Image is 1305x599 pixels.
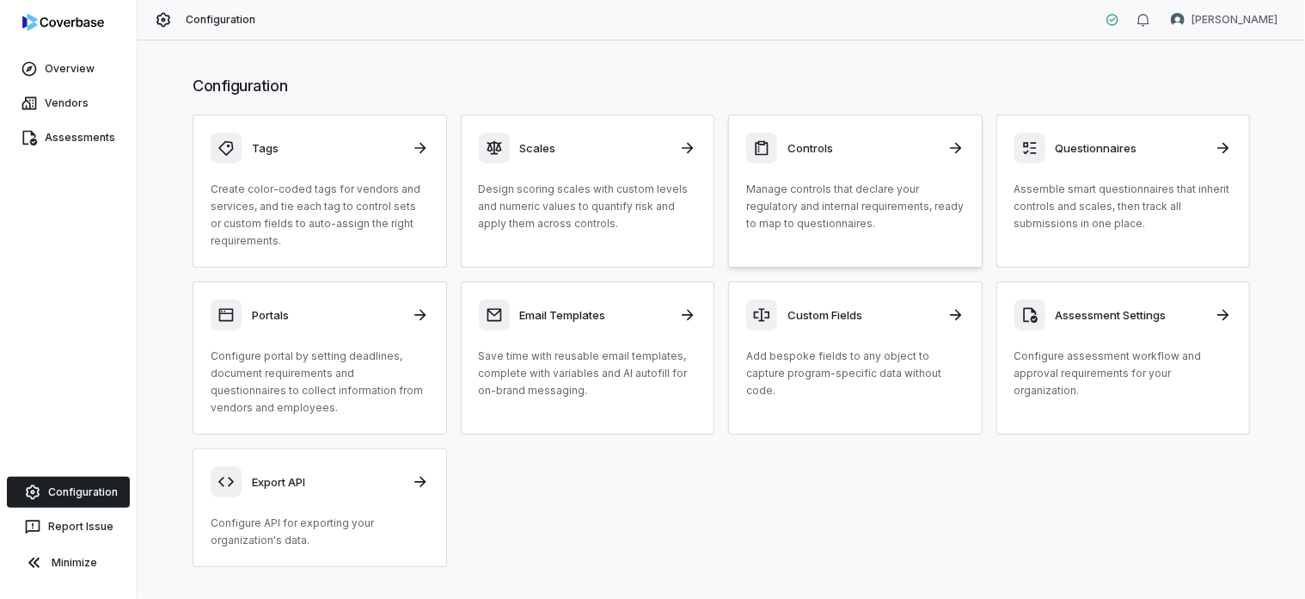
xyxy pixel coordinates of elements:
[746,348,965,399] p: Add bespoke fields to any object to capture program-specific data without code.
[1056,140,1205,156] h3: Questionnaires
[1171,13,1185,27] img: Curtis Nohl avatar
[479,348,697,399] p: Save time with reusable email templates, complete with variables and AI autofill for on-brand mes...
[1014,348,1233,399] p: Configure assessment workflow and approval requirements for your organization.
[186,13,256,27] span: Configuration
[3,122,133,153] a: Assessments
[252,474,401,490] h3: Export API
[996,114,1251,268] a: QuestionnairesAssemble smart questionnaires that inherit controls and scales, then track all subm...
[728,114,983,268] a: ControlsManage controls that declare your regulatory and internal requirements, ready to map to q...
[22,14,104,31] img: logo-D7KZi-bG.svg
[3,88,133,119] a: Vendors
[211,515,429,549] p: Configure API for exporting your organization's data.
[211,348,429,417] p: Configure portal by setting deadlines, document requirements and questionnaires to collect inform...
[3,53,133,84] a: Overview
[7,511,130,542] button: Report Issue
[45,96,89,110] span: Vendors
[193,281,447,435] a: PortalsConfigure portal by setting deadlines, document requirements and questionnaires to collect...
[746,181,965,232] p: Manage controls that declare your regulatory and internal requirements, ready to map to questionn...
[479,181,697,232] p: Design scoring scales with custom levels and numeric values to quantify risk and apply them acros...
[45,62,95,76] span: Overview
[996,281,1251,435] a: Assessment SettingsConfigure assessment workflow and approval requirements for your organization.
[520,140,670,156] h3: Scales
[252,140,401,156] h3: Tags
[787,140,937,156] h3: Controls
[193,114,447,268] a: TagsCreate color-coded tags for vendors and services, and tie each tag to control sets or custom ...
[1056,307,1205,323] h3: Assessment Settings
[1014,181,1233,232] p: Assemble smart questionnaires that inherit controls and scales, then track all submissions in one...
[52,556,97,570] span: Minimize
[461,114,715,268] a: ScalesDesign scoring scales with custom levels and numeric values to quantify risk and apply them...
[193,75,1250,97] h1: Configuration
[193,448,447,567] a: Export APIConfigure API for exporting your organization's data.
[7,546,130,580] button: Minimize
[48,485,118,499] span: Configuration
[211,181,429,250] p: Create color-coded tags for vendors and services, and tie each tag to control sets or custom fiel...
[520,307,670,323] h3: Email Templates
[728,281,983,435] a: Custom FieldsAdd bespoke fields to any object to capture program-specific data without code.
[787,307,937,323] h3: Custom Fields
[1192,13,1277,27] span: [PERSON_NAME]
[1161,7,1288,33] button: Curtis Nohl avatar[PERSON_NAME]
[461,281,715,435] a: Email TemplatesSave time with reusable email templates, complete with variables and AI autofill f...
[7,477,130,508] a: Configuration
[48,520,113,534] span: Report Issue
[252,307,401,323] h3: Portals
[45,131,115,145] span: Assessments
